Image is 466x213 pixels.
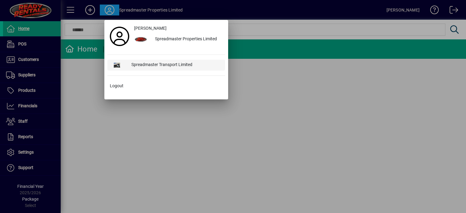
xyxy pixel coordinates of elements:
div: Spreadmaster Transport Limited [127,60,225,71]
button: Logout [107,81,225,92]
button: Spreadmaster Properties Limited [132,34,225,45]
button: Spreadmaster Transport Limited [107,60,225,71]
div: Spreadmaster Properties Limited [150,34,225,45]
a: Profile [107,31,132,42]
a: [PERSON_NAME] [132,23,225,34]
span: Logout [110,83,123,89]
span: [PERSON_NAME] [134,25,167,32]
